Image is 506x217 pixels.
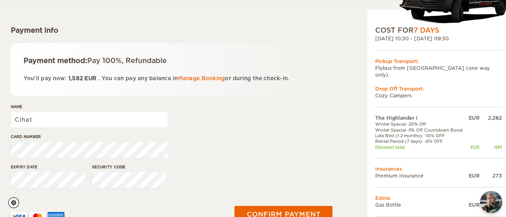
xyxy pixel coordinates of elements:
td: Winter Special -20% Off [375,121,467,127]
td: Winter Special -5% Off Countdown Boost [375,127,467,133]
a: Manage Booking [178,75,225,81]
td: Insurances [375,166,502,172]
td: Flybus from [GEOGRAPHIC_DATA] (one way only) [375,65,502,78]
td: Gas Bottle [375,201,467,208]
a: Cookie settings [8,197,24,208]
div: [DATE] 10:30 - [DATE] 09:30 [375,35,502,42]
div: 2,282 [480,114,502,121]
div: 273 [480,172,502,179]
div: 8 [480,201,502,208]
span: 7 Days [414,26,439,34]
label: Card number [11,134,168,140]
label: Name [11,104,168,110]
td: Late Bird (1-2 months): -10% OFF [375,133,467,138]
div: EUR [467,114,479,121]
div: -981 [480,144,502,150]
div: COST FOR [375,26,502,35]
div: EUR [467,144,479,150]
span: 1,582 [68,75,83,81]
div: Pickup Transport: [375,58,502,65]
div: EUR [467,172,479,179]
div: Drop Off Transport: [375,85,502,92]
span: EUR [84,75,96,81]
td: Premium Insurance [375,172,467,179]
p: You'll pay now: . You can pay any balance in or during the check-in. [24,74,320,83]
td: Rental Period (7 days): -8% OFF [375,138,467,144]
td: The Highlander I [375,114,467,121]
td: Discount total [375,144,467,150]
td: Cozy Campers [375,92,502,99]
div: EUR [467,201,479,208]
div: Payment info [11,26,333,35]
span: Pay 100%, Refundable [87,57,167,65]
label: Security code [92,164,166,170]
td: Extras [375,195,502,201]
img: Freyja at Cozy Campers [480,191,502,213]
label: Expiry date [11,164,85,170]
button: chat-button [480,191,502,213]
div: Payment method: [24,56,320,65]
